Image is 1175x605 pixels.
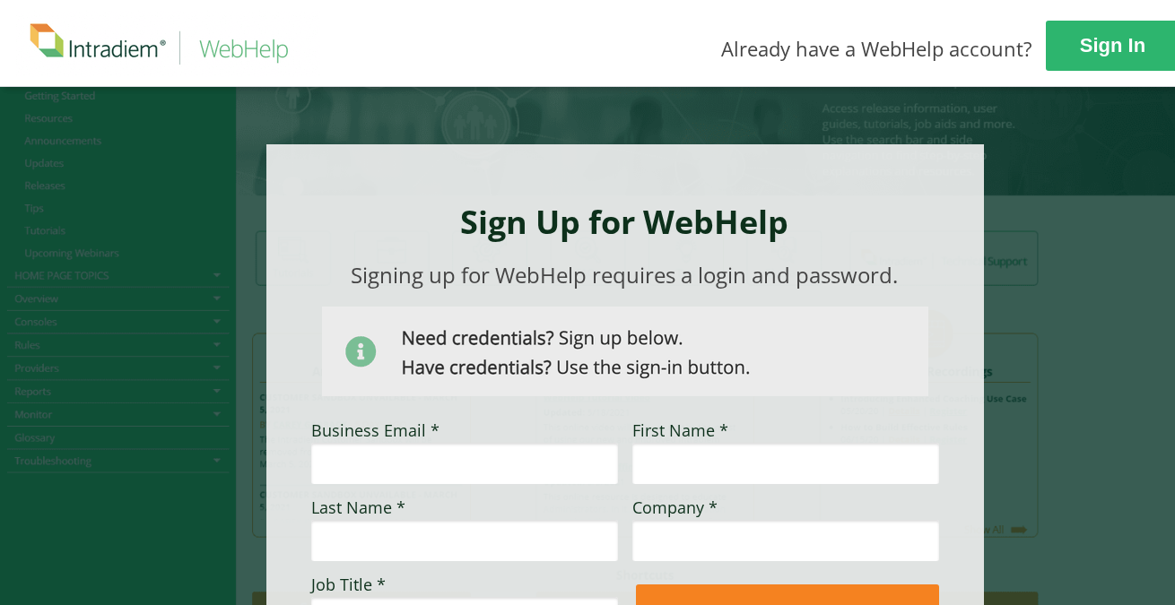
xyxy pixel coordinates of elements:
[351,260,898,290] span: Signing up for WebHelp requires a login and password.
[460,200,788,244] strong: Sign Up for WebHelp
[311,574,386,595] span: Job Title *
[632,497,718,518] span: Company *
[311,419,440,441] span: Business Email *
[322,307,928,396] img: Need Credentials? Sign up below. Have Credentials? Use the sign-in button.
[721,35,1032,62] span: Already have a WebHelp account?
[1080,34,1145,56] strong: Sign In
[632,419,728,441] span: First Name *
[311,497,405,518] span: Last Name *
